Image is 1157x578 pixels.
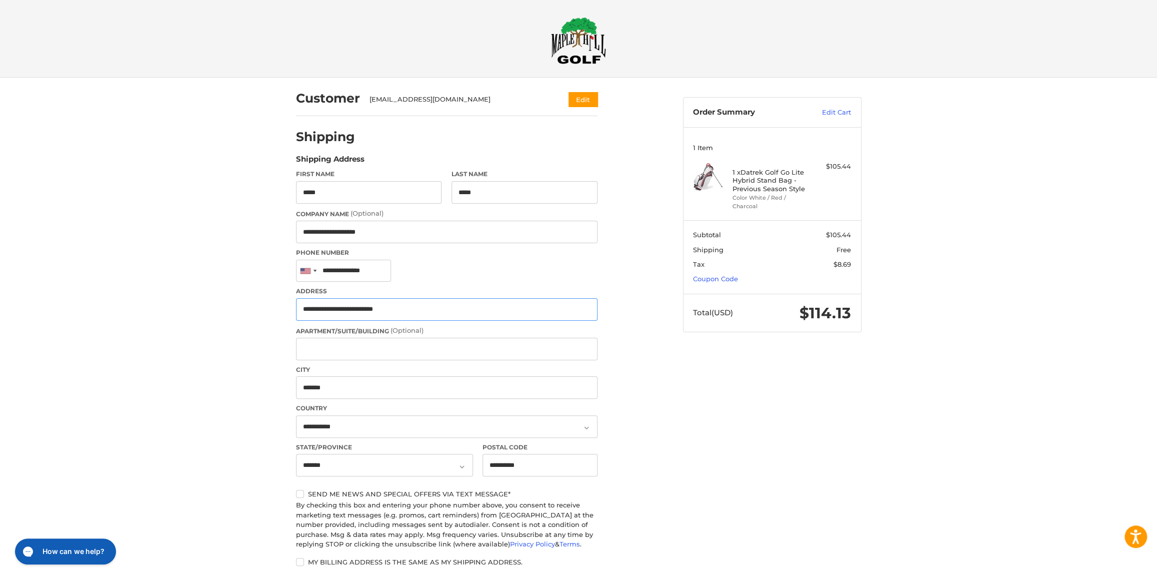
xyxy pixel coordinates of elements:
[551,17,606,64] img: Maple Hill Golf
[800,108,851,118] a: Edit Cart
[369,95,549,105] div: [EMAIL_ADDRESS][DOMAIN_NAME]
[296,260,319,282] div: United States: +1
[510,540,555,548] a: Privacy Policy
[559,540,580,548] a: Terms
[693,275,738,283] a: Coupon Code
[693,260,704,268] span: Tax
[811,162,851,172] div: $105.44
[568,92,597,107] button: Edit
[799,304,851,322] span: $114.13
[296,170,442,179] label: First Name
[693,144,851,152] h3: 1 Item
[693,108,800,118] h3: Order Summary
[296,326,597,336] label: Apartment/Suite/Building
[833,260,851,268] span: $8.69
[350,209,383,217] small: (Optional)
[296,287,597,296] label: Address
[826,231,851,239] span: $105.44
[10,535,119,568] iframe: Gorgias live chat messenger
[296,443,473,452] label: State/Province
[390,326,423,334] small: (Optional)
[1074,551,1157,578] iframe: Google Customer Reviews
[296,129,355,145] h2: Shipping
[296,490,597,498] label: Send me news and special offers via text message*
[296,365,597,374] label: City
[296,209,597,219] label: Company Name
[296,154,364,170] legend: Shipping Address
[693,246,723,254] span: Shipping
[732,194,809,210] li: Color White / Red / Charcoal
[693,308,733,317] span: Total (USD)
[451,170,597,179] label: Last Name
[296,91,360,106] h2: Customer
[732,168,809,193] h4: 1 x Datrek Golf Go Lite Hybrid Stand Bag - Previous Season Style
[693,231,721,239] span: Subtotal
[296,404,597,413] label: Country
[482,443,597,452] label: Postal Code
[296,248,597,257] label: Phone Number
[836,246,851,254] span: Free
[296,500,597,549] div: By checking this box and entering your phone number above, you consent to receive marketing text ...
[296,558,597,566] label: My billing address is the same as my shipping address.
